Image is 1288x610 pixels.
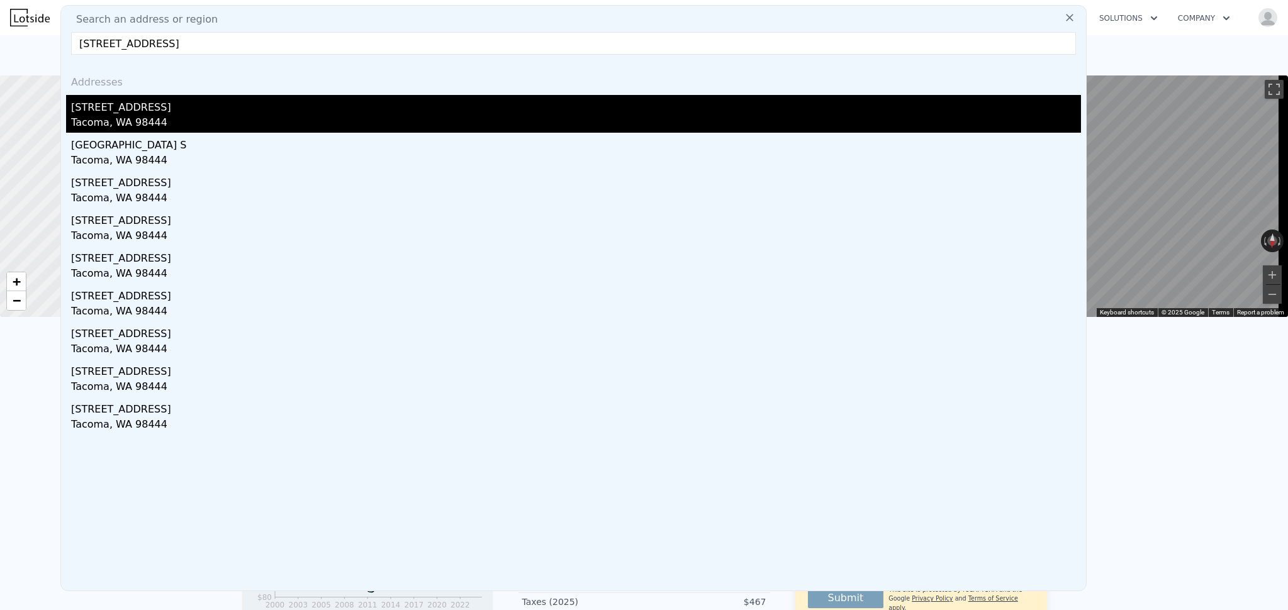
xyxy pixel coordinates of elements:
span: + [13,274,21,289]
span: © 2025 Google [1162,309,1204,316]
div: Tacoma, WA 98444 [71,379,1081,397]
a: Report a problem [1237,309,1284,316]
a: Terms of Service [968,595,1018,602]
div: Tacoma, WA 98444 [71,153,1081,170]
tspan: 2003 [288,601,308,609]
tspan: 2020 [427,601,447,609]
div: [STREET_ADDRESS] [71,170,1081,191]
tspan: 2011 [357,601,377,609]
div: [STREET_ADDRESS] [71,208,1081,228]
span: Search an address or region [66,12,218,27]
span: − [13,292,21,308]
button: Zoom in [1263,265,1282,284]
button: Zoom out [1263,285,1282,304]
img: avatar [1258,8,1278,28]
div: $467 [644,596,766,608]
tspan: 2005 [311,601,331,609]
div: Tacoma, WA 98444 [71,115,1081,133]
div: [STREET_ADDRESS] [71,246,1081,266]
div: [STREET_ADDRESS] [71,397,1081,417]
img: Lotside [10,9,50,26]
div: Taxes (2025) [522,596,644,608]
button: Rotate counterclockwise [1261,230,1268,252]
div: Tacoma, WA 98444 [71,228,1081,246]
div: [GEOGRAPHIC_DATA] S [71,133,1081,153]
div: [STREET_ADDRESS] [71,359,1081,379]
button: Solutions [1089,7,1168,30]
a: Terms [1212,309,1229,316]
div: Addresses [66,65,1081,95]
tspan: 2014 [381,601,400,609]
button: Toggle fullscreen view [1265,80,1284,99]
div: Tacoma, WA 98444 [71,417,1081,435]
tspan: 2008 [335,601,354,609]
tspan: 2017 [404,601,423,609]
div: Tacoma, WA 98444 [71,341,1081,359]
tspan: 2000 [265,601,284,609]
div: [STREET_ADDRESS] [71,95,1081,115]
button: Company [1168,7,1240,30]
a: Privacy Policy [912,595,953,602]
tspan: 2022 [451,601,470,609]
tspan: $80 [257,593,272,602]
div: Tacoma, WA 98444 [71,304,1081,321]
div: [STREET_ADDRESS] [71,321,1081,341]
input: Enter an address, city, region, neighborhood or zip code [71,32,1076,55]
div: Tacoma, WA 98444 [71,266,1081,284]
button: Rotate clockwise [1277,230,1284,252]
button: Reset the view [1267,230,1277,253]
button: Keyboard shortcuts [1100,308,1154,317]
button: Submit [808,588,884,608]
div: Tacoma, WA 98444 [71,191,1081,208]
a: Zoom in [7,272,26,291]
div: [STREET_ADDRESS] [71,284,1081,304]
a: Zoom out [7,291,26,310]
